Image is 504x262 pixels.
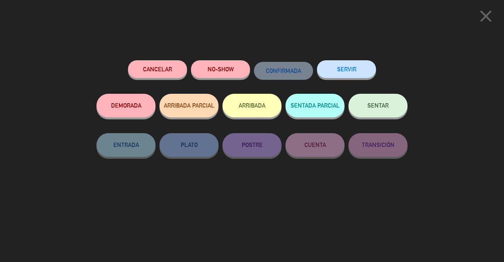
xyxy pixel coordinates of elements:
button: SENTADA PARCIAL [285,94,345,117]
button: close [474,6,498,29]
button: SENTAR [348,94,408,117]
span: SENTAR [367,102,389,109]
button: PLATO [159,133,219,157]
button: ARRIBADA PARCIAL [159,94,219,117]
button: Cancelar [128,60,187,78]
button: DEMORADA [96,94,156,117]
button: CUENTA [285,133,345,157]
i: close [476,6,496,26]
button: SERVIR [317,60,376,78]
button: ARRIBADA [222,94,282,117]
button: TRANSICIÓN [348,133,408,157]
button: POSTRE [222,133,282,157]
button: NO-SHOW [191,60,250,78]
span: CONFIRMADA [266,67,301,74]
button: ENTRADA [96,133,156,157]
button: CONFIRMADA [254,62,313,80]
span: ARRIBADA PARCIAL [164,102,215,109]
